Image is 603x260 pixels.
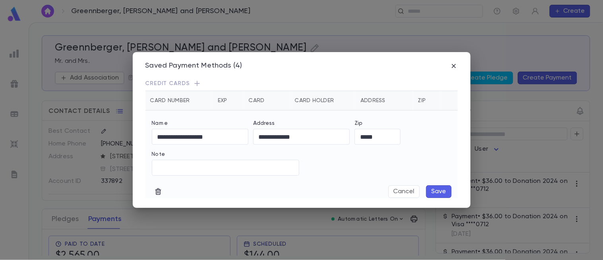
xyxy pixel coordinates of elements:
[213,91,244,111] th: Exp
[388,185,420,198] button: Cancel
[244,91,290,111] th: Card
[145,91,213,111] th: Card Number
[426,185,452,198] button: Save
[355,120,363,126] label: Zip
[145,80,190,87] span: Credit Cards
[253,120,275,126] label: Address
[152,120,168,126] label: Name
[145,62,242,70] div: Saved Payment Methods (4)
[356,91,413,111] th: Address
[152,151,165,157] label: Note
[413,91,440,111] th: Zip
[290,91,356,111] th: Card Holder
